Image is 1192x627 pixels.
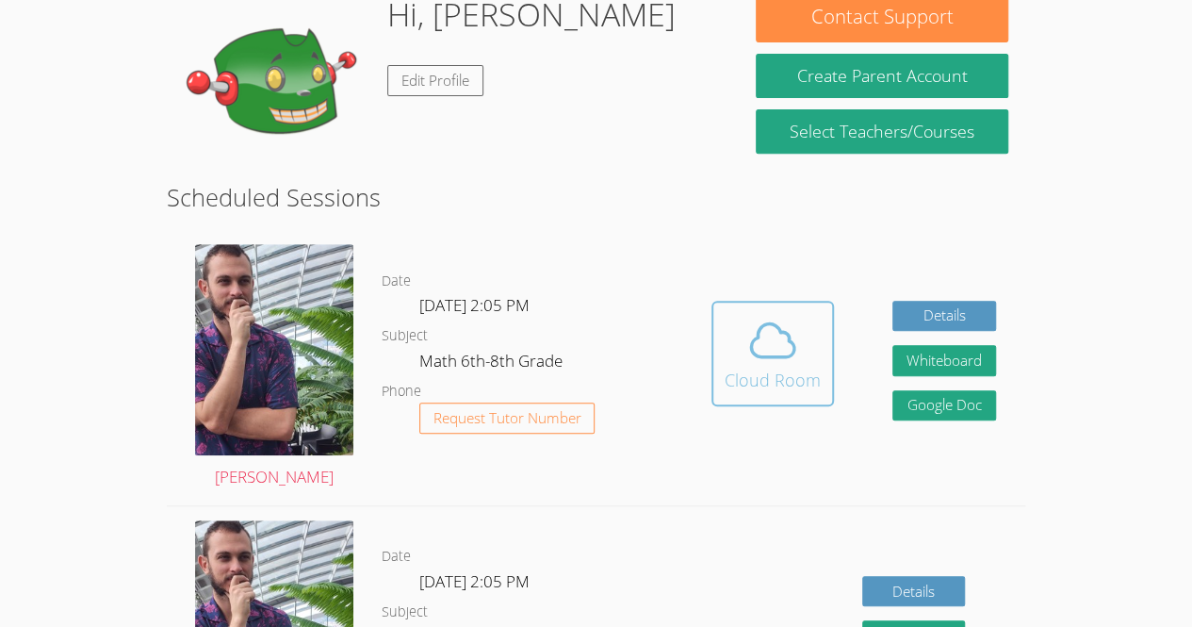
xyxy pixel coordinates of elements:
dt: Phone [382,380,421,404]
dt: Subject [382,324,428,348]
button: Request Tutor Number [419,403,596,434]
a: Details [892,301,996,332]
dt: Date [382,270,411,293]
dt: Date [382,545,411,569]
button: Whiteboard [892,345,996,376]
button: Create Parent Account [756,54,1007,98]
dd: Math 6th-8th Grade [419,348,566,380]
a: [PERSON_NAME] [195,244,353,490]
span: Request Tutor Number [433,411,581,425]
a: Details [862,576,966,607]
span: [DATE] 2:05 PM [419,294,530,316]
span: [DATE] 2:05 PM [419,570,530,592]
a: Edit Profile [387,65,483,96]
dt: Subject [382,601,428,624]
a: Select Teachers/Courses [756,109,1007,154]
button: Cloud Room [711,301,834,406]
img: 20240721_091457.jpg [195,244,353,455]
h2: Scheduled Sessions [167,179,1025,215]
a: Google Doc [892,390,996,421]
div: Cloud Room [725,367,821,393]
